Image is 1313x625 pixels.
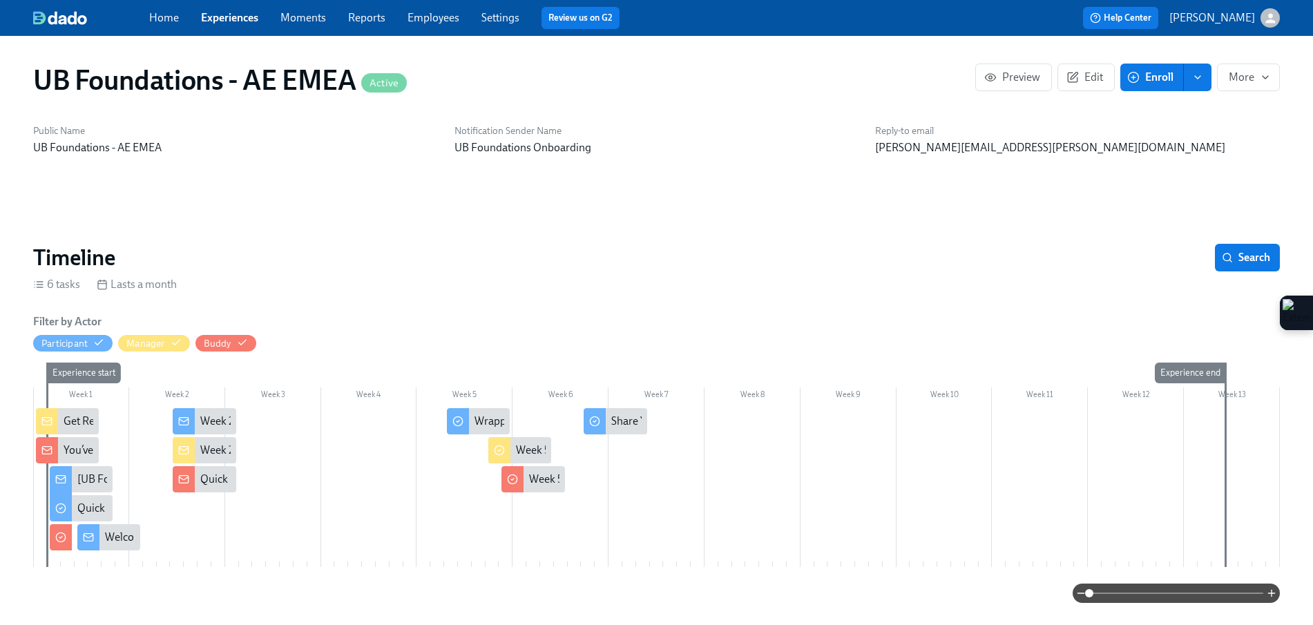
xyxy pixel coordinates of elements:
div: Hide Buddy [204,337,231,350]
a: dado [33,11,149,25]
div: [UB Foundations - AE EMEA] A new experience starts [DATE]! [50,466,113,492]
div: Week 2 Check-In – How’s It Going? [173,408,236,434]
p: [PERSON_NAME][EMAIL_ADDRESS][PERSON_NAME][DOMAIN_NAME] [875,140,1280,155]
a: Reports [348,11,385,24]
span: Active [361,78,407,88]
h6: Reply-to email [875,124,1280,137]
div: Quick Buddy Check-In – Week 2 [173,466,236,492]
div: Week 5 – Wrap-Up + Capstone for [New Hire Name] [488,437,551,463]
div: Welcome to Foundations – What to Expect! [77,524,140,550]
div: Week 1 [33,387,129,405]
button: Participant [33,335,113,352]
div: 6 tasks [33,277,80,292]
div: Week 5 [416,387,512,405]
p: UB Foundations Onboarding [454,140,859,155]
div: You’ve Been Selected as a New Hire [PERSON_NAME]! [64,443,319,458]
div: Week 11 [992,387,1088,405]
div: Get Ready to Welcome Your New Hire – Action Required [36,408,99,434]
button: Manager [118,335,189,352]
button: Help Center [1083,7,1158,29]
div: You’ve Been Selected as a New Hire [PERSON_NAME]! [36,437,99,463]
a: Settings [481,11,519,24]
div: Week 6 [512,387,608,405]
h6: Filter by Actor [33,314,102,329]
h1: UB Foundations - AE EMEA [33,64,407,97]
span: Edit [1069,70,1103,84]
h2: Timeline [33,244,115,271]
div: Experience start [47,363,121,383]
div: Week 10 [897,387,993,405]
a: Home [149,11,179,24]
a: Employees [408,11,459,24]
div: Week 4 [321,387,417,405]
div: [UB Foundations - AE EMEA] A new experience starts [DATE]! [77,472,364,487]
span: Help Center [1090,11,1151,25]
h6: Public Name [33,124,438,137]
p: UB Foundations - AE EMEA [33,140,438,155]
span: Search [1225,251,1270,265]
div: Wrapping Up Foundations – Final Week Check-In [447,408,510,434]
div: Week 13 [1184,387,1280,405]
div: Quick Survey – Help Us Make Onboarding Better! [50,495,113,521]
img: Extension Icon [1283,299,1310,327]
div: Welcome to Foundations – What to Expect! [105,530,305,545]
button: enroll [1184,64,1211,91]
div: Week 2 – Onboarding Check-In for [New Hire Name] [173,437,236,463]
button: Search [1215,244,1280,271]
div: Hide Manager [126,337,164,350]
div: Week 5 – Wrap-Up + Capstone for [New Hire Name] [516,443,759,458]
div: Share Your Feedback on Foundations [584,408,646,434]
button: Edit [1057,64,1115,91]
div: Week 2 – Onboarding Check-In for [New Hire Name] [200,443,446,458]
div: Wrapping Up Foundations – Final Week Check-In [475,414,705,429]
div: Week 3 [225,387,321,405]
span: More [1229,70,1268,84]
span: Preview [987,70,1040,84]
div: Quick Survey – Help Us Make Onboarding Better! [77,501,307,516]
a: Moments [280,11,326,24]
div: Week 12 [1088,387,1184,405]
div: Quick Buddy Check-In – Week 2 [200,472,347,487]
img: dado [33,11,87,25]
div: Week 2 [129,387,225,405]
div: Share Your Feedback on Foundations [611,414,787,429]
div: Week 8 [705,387,801,405]
button: Preview [975,64,1052,91]
div: Get Ready to Welcome Your New Hire – Action Required [64,414,325,429]
a: Experiences [201,11,258,24]
button: Enroll [1120,64,1184,91]
div: Week 9 [801,387,897,405]
h6: Notification Sender Name [454,124,859,137]
div: Week 2 Check-In – How’s It Going? [200,414,361,429]
button: Review us on G2 [542,7,620,29]
div: Week 5 – Final Check-In [501,466,564,492]
div: Week 5 – Final Check-In [529,472,640,487]
button: Buddy [195,335,256,352]
a: Review us on G2 [548,11,613,25]
button: [PERSON_NAME] [1169,8,1280,28]
p: [PERSON_NAME] [1169,10,1255,26]
button: More [1217,64,1280,91]
span: Enroll [1130,70,1173,84]
div: Experience end [1155,363,1226,383]
div: Lasts a month [97,277,177,292]
div: Week 7 [608,387,705,405]
div: Hide Participant [41,337,88,350]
